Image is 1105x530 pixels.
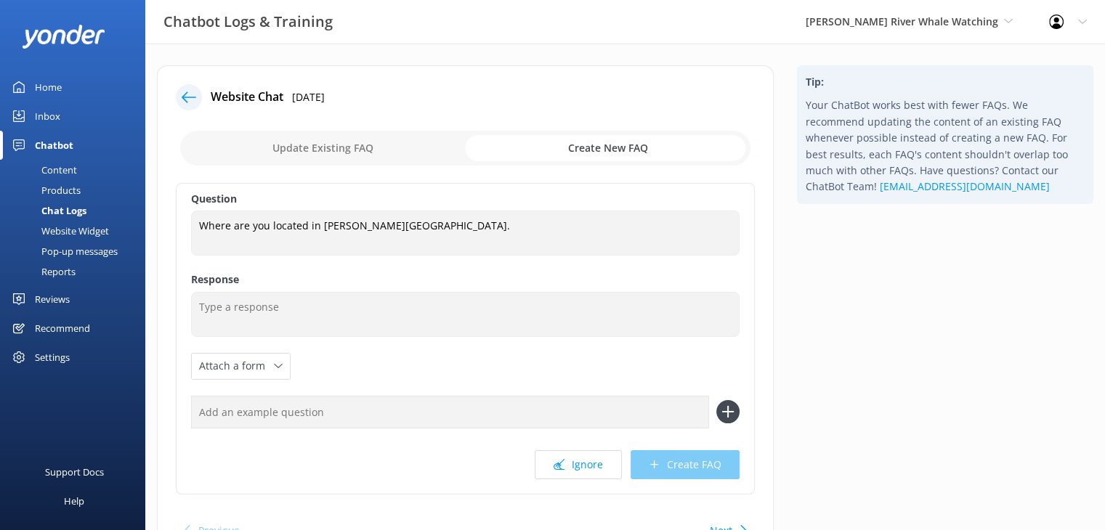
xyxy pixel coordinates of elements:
[9,160,77,180] div: Content
[199,358,274,374] span: Attach a form
[163,10,333,33] h3: Chatbot Logs & Training
[191,211,740,256] textarea: Where are you located in [PERSON_NAME][GEOGRAPHIC_DATA].
[191,191,740,207] label: Question
[191,272,740,288] label: Response
[9,160,145,180] a: Content
[22,25,105,49] img: yonder-white-logo.png
[211,88,283,107] h4: Website Chat
[35,314,90,343] div: Recommend
[35,73,62,102] div: Home
[35,343,70,372] div: Settings
[9,180,145,200] a: Products
[35,285,70,314] div: Reviews
[806,97,1085,195] p: Your ChatBot works best with fewer FAQs. We recommend updating the content of an existing FAQ whe...
[9,241,145,261] a: Pop-up messages
[9,221,145,241] a: Website Widget
[9,180,81,200] div: Products
[806,15,998,28] span: [PERSON_NAME] River Whale Watching
[45,457,104,486] div: Support Docs
[9,200,145,221] a: Chat Logs
[35,102,60,131] div: Inbox
[9,261,76,282] div: Reports
[9,241,118,261] div: Pop-up messages
[806,74,1085,90] h4: Tip:
[35,131,73,160] div: Chatbot
[191,396,709,428] input: Add an example question
[64,486,84,515] div: Help
[535,450,622,479] button: Ignore
[9,200,86,221] div: Chat Logs
[880,179,1050,193] a: [EMAIL_ADDRESS][DOMAIN_NAME]
[9,261,145,282] a: Reports
[9,221,109,241] div: Website Widget
[292,89,325,105] p: [DATE]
